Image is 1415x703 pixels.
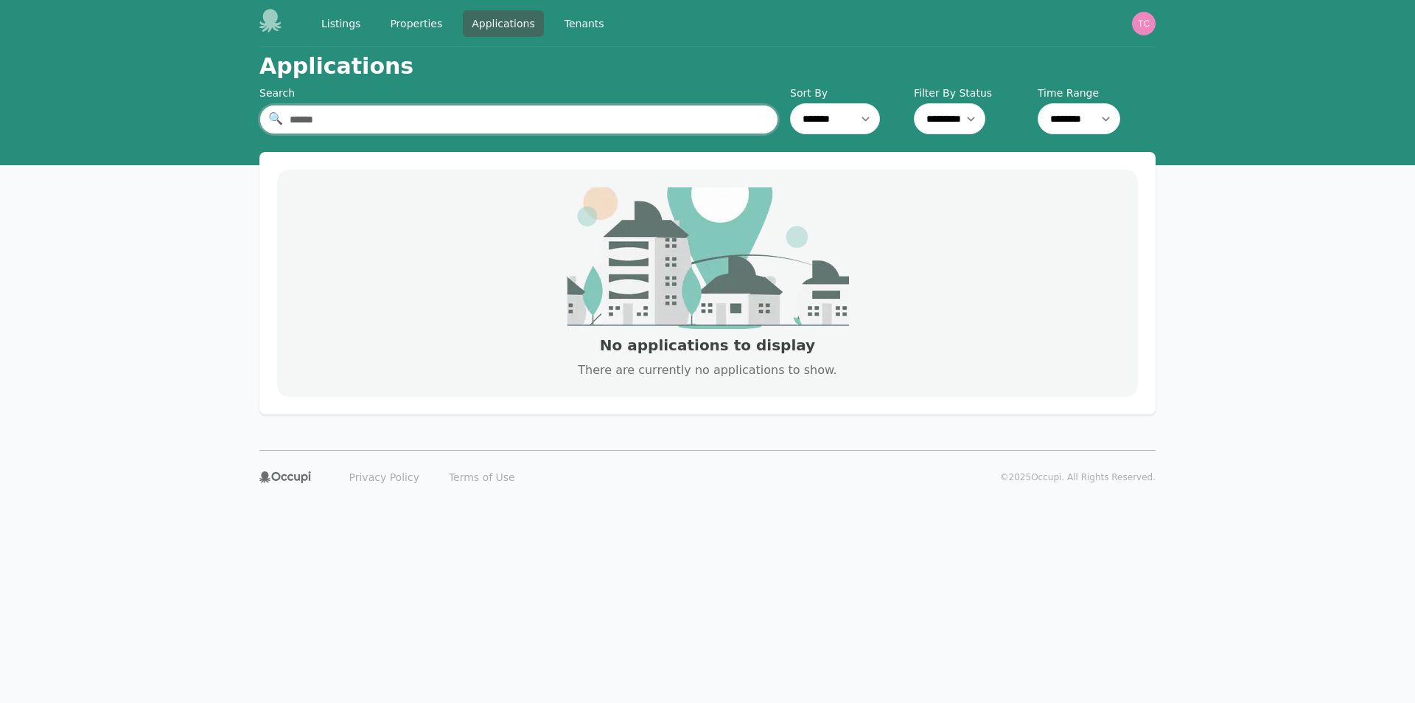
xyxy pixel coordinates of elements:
[790,86,908,100] label: Sort By
[463,10,544,37] a: Applications
[259,86,778,100] div: Search
[600,335,815,356] h3: No applications to display
[381,10,451,37] a: Properties
[914,86,1032,100] label: Filter By Status
[578,361,836,379] p: There are currently no applications to show.
[340,465,428,489] a: Privacy Policy
[440,465,524,489] a: Terms of Use
[566,187,849,329] img: empty_state_image
[556,10,613,37] a: Tenants
[259,53,413,80] h1: Applications
[1000,471,1156,483] p: © 2025 Occupi. All Rights Reserved.
[1038,86,1156,100] label: Time Range
[312,10,369,37] a: Listings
